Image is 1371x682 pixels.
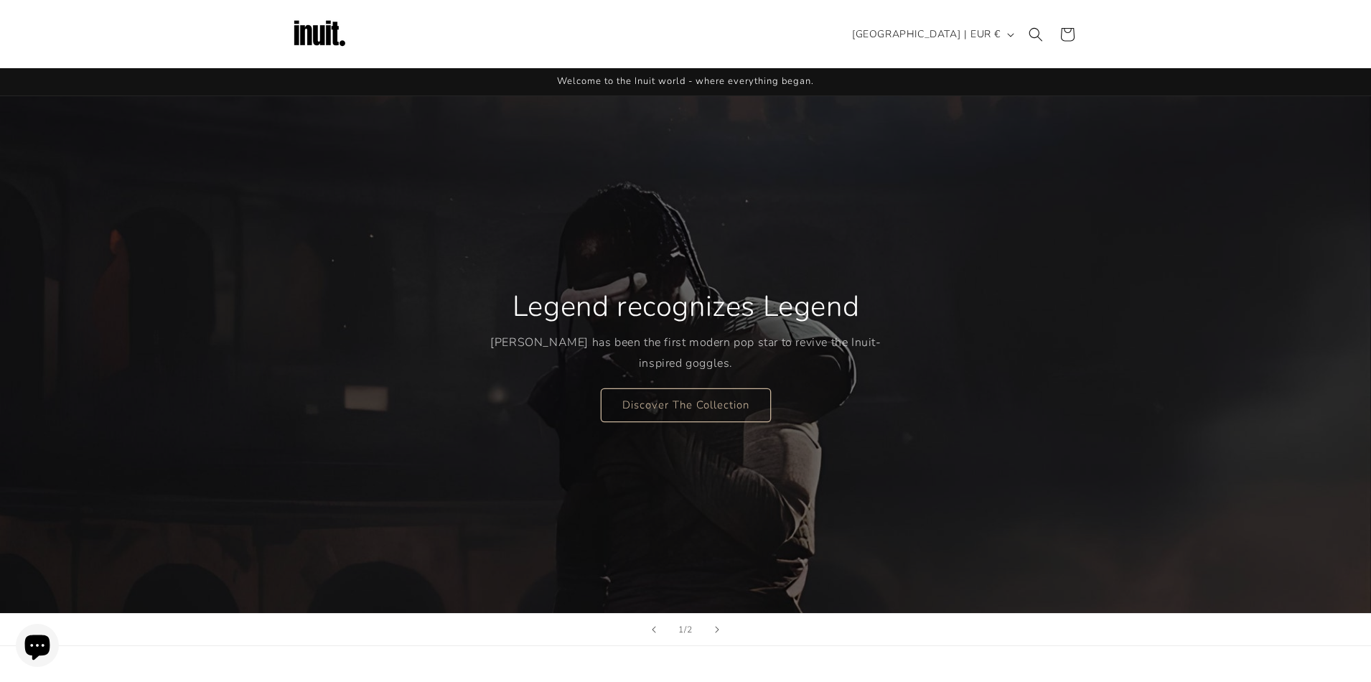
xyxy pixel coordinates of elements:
img: Inuit Logo [291,6,348,63]
span: / [684,622,687,637]
h2: Legend recognizes Legend [512,288,858,325]
span: [GEOGRAPHIC_DATA] | EUR € [852,27,1001,42]
span: 1 [678,622,684,637]
button: [GEOGRAPHIC_DATA] | EUR € [843,21,1020,48]
inbox-online-store-chat: Shopify online store chat [11,624,63,671]
p: [PERSON_NAME] has been the first modern pop star to revive the Inuit-inspired goggles. [490,332,881,374]
span: 2 [687,622,693,637]
button: Previous slide [638,614,670,645]
a: Discover The Collection [601,388,771,421]
span: Welcome to the Inuit world - where everything began. [557,75,814,88]
div: Announcement [291,68,1080,95]
summary: Search [1020,19,1052,50]
button: Next slide [701,614,733,645]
